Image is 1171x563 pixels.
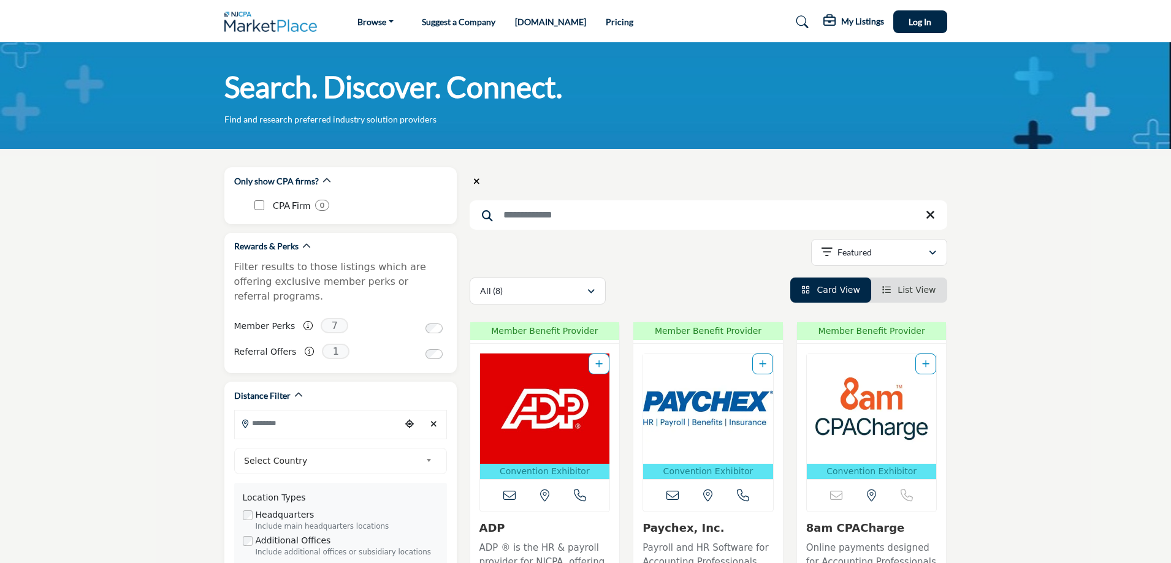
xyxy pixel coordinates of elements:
span: Select Country [244,453,421,468]
a: Add To List [759,359,766,369]
a: Open Listing in new tab [643,353,773,479]
div: Clear search location [425,411,443,437]
a: View Card [801,285,860,295]
div: Include main headquarters locations [256,521,438,532]
span: List View [898,285,936,295]
h3: Paychex, Inc. [643,521,774,535]
i: Clear search location [473,177,480,186]
div: 0 Results For CPA Firm [315,200,329,211]
img: 8am CPACharge [807,353,937,464]
h1: Search. Discover. Connect. [224,68,562,106]
div: Include additional offices or subsidiary locations [256,547,438,558]
a: ADP [479,521,505,534]
button: Log In [893,10,947,33]
h3: 8am CPACharge [806,521,937,535]
a: Pricing [606,17,633,27]
a: Browse [349,13,402,31]
span: Log In [909,17,931,27]
a: View List [882,285,936,295]
span: Member Benefit Provider [801,325,943,338]
img: ADP [480,353,610,464]
p: Convention Exhibitor [483,465,608,478]
div: My Listings [823,15,884,29]
p: Filter results to those listings which are offering exclusive member perks or referral programs. [234,260,447,304]
label: Additional Offices [256,534,331,547]
button: Featured [811,239,947,266]
p: Featured [837,246,872,259]
p: All (8) [480,285,503,297]
span: 7 [321,318,348,333]
div: Choose your current location [400,411,419,437]
h3: ADP [479,521,611,535]
a: [DOMAIN_NAME] [515,17,586,27]
a: Add To List [595,359,603,369]
a: 8am CPACharge [806,521,905,534]
a: Open Listing in new tab [480,353,610,479]
a: Suggest a Company [422,17,495,27]
input: Switch to Member Perks [425,323,443,333]
div: Location Types [243,491,438,504]
p: CPA Firm: CPA Firm [273,198,310,213]
input: CPA Firm checkbox [254,200,264,210]
button: All (8) [470,278,606,304]
img: Paychex, Inc. [643,353,773,464]
h2: Rewards & Perks [234,240,299,252]
input: Switch to Referral Offers [425,349,443,359]
label: Member Perks [234,316,296,337]
input: Search Keyword [470,200,947,230]
h2: Only show CPA firms? [234,175,319,187]
a: Add To List [922,359,929,369]
span: 1 [322,344,349,359]
label: Headquarters [256,508,315,521]
span: Member Benefit Provider [637,325,779,338]
p: Convention Exhibitor [809,465,934,478]
li: Card View [790,278,871,303]
span: Member Benefit Provider [474,325,616,338]
p: Find and research preferred industry solution providers [224,113,437,126]
a: Paychex, Inc. [643,521,724,534]
p: Convention Exhibitor [646,465,771,478]
h2: Distance Filter [234,390,291,402]
span: Card View [817,285,860,295]
img: Site Logo [224,12,324,32]
a: Open Listing in new tab [807,353,937,479]
a: Search [784,12,817,32]
b: 0 [320,201,324,210]
h5: My Listings [841,16,884,27]
input: Search Location [235,411,400,435]
label: Referral Offers [234,341,297,363]
li: List View [871,278,947,303]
